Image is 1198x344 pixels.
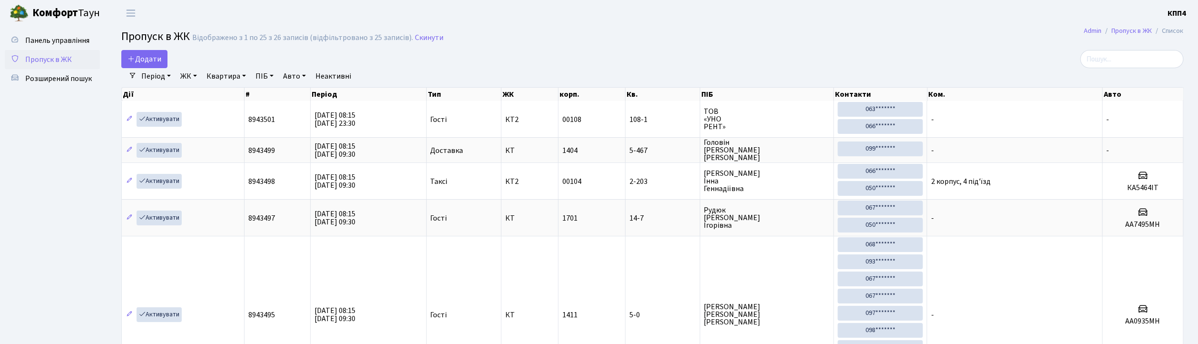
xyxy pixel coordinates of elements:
span: Розширений пошук [25,73,92,84]
input: Пошук... [1080,50,1184,68]
span: Таксі [431,178,448,185]
th: ЖК [501,88,559,101]
span: КТ2 [505,116,554,123]
a: Скинути [415,33,443,42]
a: Активувати [137,211,182,225]
span: [DATE] 08:15 [DATE] 09:30 [314,141,355,160]
b: Комфорт [32,5,78,20]
a: Квартира [203,68,250,84]
span: 8943495 [248,310,275,320]
th: Період [311,88,427,101]
span: 108-1 [629,116,696,123]
span: КТ [505,147,554,154]
li: Список [1152,26,1184,36]
a: Панель управління [5,31,100,50]
span: 5-467 [629,147,696,154]
span: [DATE] 08:15 [DATE] 09:30 [314,305,355,324]
div: Відображено з 1 по 25 з 26 записів (відфільтровано з 25 записів). [192,33,413,42]
span: 1404 [562,145,578,156]
span: - [1107,145,1110,156]
th: Дії [122,88,245,101]
th: корп. [559,88,626,101]
span: Гості [431,116,447,123]
span: [DATE] 08:15 [DATE] 09:30 [314,172,355,191]
span: Пропуск в ЖК [25,54,72,65]
span: 1701 [562,213,578,223]
th: Авто [1103,88,1184,101]
th: Кв. [626,88,700,101]
span: КТ2 [505,178,554,185]
span: 14-7 [629,214,696,222]
span: - [931,310,934,320]
span: Додати [128,54,161,64]
th: # [245,88,311,101]
span: КТ [505,311,554,319]
span: - [1107,114,1110,125]
a: Пропуск в ЖК [5,50,100,69]
span: 2-203 [629,178,696,185]
th: Тип [427,88,501,101]
span: 00108 [562,114,581,125]
span: 1411 [562,310,578,320]
span: Доставка [431,147,463,154]
a: Додати [121,50,167,68]
span: - [931,114,934,125]
span: [DATE] 08:15 [DATE] 09:30 [314,209,355,227]
th: ПІБ [700,88,835,101]
span: Головін [PERSON_NAME] [PERSON_NAME] [704,139,830,162]
a: Admin [1084,26,1102,36]
a: Неактивні [312,68,355,84]
th: Контакти [834,88,927,101]
span: ТОВ «УНО РЕНТ» [704,108,830,131]
a: Активувати [137,112,182,127]
a: ЖК [177,68,201,84]
span: Гості [431,214,447,222]
h5: АА7495МН [1107,220,1179,229]
a: Авто [279,68,310,84]
span: 00104 [562,176,581,187]
span: Гості [431,311,447,319]
th: Ком. [928,88,1103,101]
span: КТ [505,214,554,222]
a: Розширений пошук [5,69,100,88]
span: - [931,213,934,223]
span: Панель управління [25,35,89,46]
span: - [931,145,934,156]
a: ПІБ [252,68,277,84]
span: 8943497 [248,213,275,223]
span: [PERSON_NAME] [PERSON_NAME] [PERSON_NAME] [704,303,830,326]
img: logo.png [10,4,29,23]
span: Рудюк [PERSON_NAME] Ігорівна [704,206,830,229]
a: КПП4 [1168,8,1187,19]
a: Активувати [137,174,182,189]
span: 8943499 [248,145,275,156]
a: Активувати [137,307,182,322]
span: 8943498 [248,176,275,187]
a: Активувати [137,143,182,158]
span: Таун [32,5,100,21]
span: [PERSON_NAME] Інна Геннадіївна [704,170,830,192]
span: Пропуск в ЖК [121,28,190,45]
nav: breadcrumb [1070,21,1198,41]
h5: АА0935МН [1107,317,1179,326]
h5: КА5464ІТ [1107,183,1179,192]
span: 2 корпус, 4 під'їзд [931,176,991,187]
a: Пропуск в ЖК [1112,26,1152,36]
a: Період [137,68,175,84]
span: 5-0 [629,311,696,319]
button: Переключити навігацію [119,5,143,21]
span: [DATE] 08:15 [DATE] 23:30 [314,110,355,129]
span: 8943501 [248,114,275,125]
